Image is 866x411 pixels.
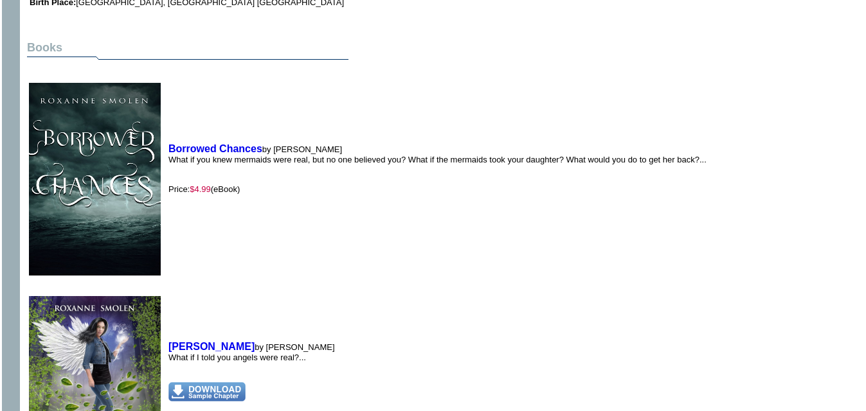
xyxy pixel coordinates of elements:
img: dividingline.gif [27,55,348,64]
a: Borrowed Chances [168,143,262,154]
b: Books [27,41,62,54]
font: by [PERSON_NAME] What if you knew mermaids were real, but no one believed you? What if the mermai... [168,144,707,174]
font: by [PERSON_NAME] What if I told you angels were real?... [168,342,335,372]
font: Price: [168,184,240,204]
img: 80337.jpg [29,83,161,275]
font: $4.99 [190,184,211,194]
a: [PERSON_NAME] [168,341,255,352]
img: dnsample.png [168,382,246,401]
font: (eBook) [168,184,240,204]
